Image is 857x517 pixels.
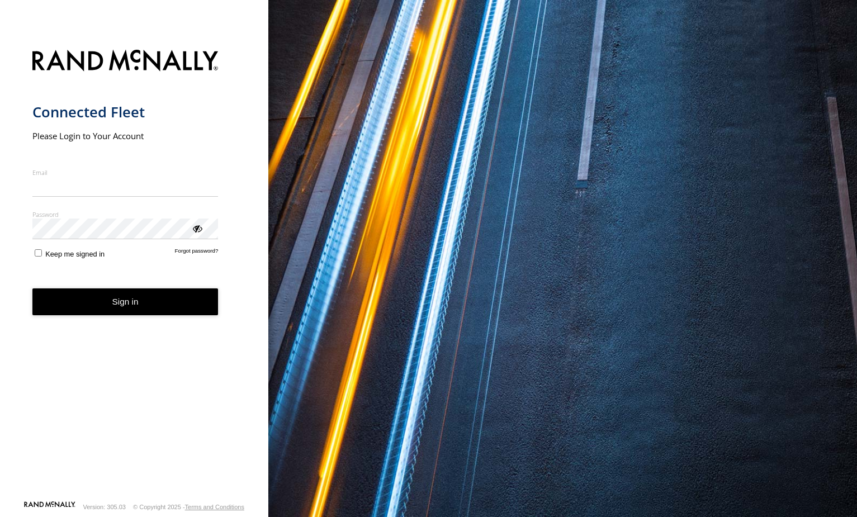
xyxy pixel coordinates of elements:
div: ViewPassword [191,222,202,234]
a: Forgot password? [175,248,219,258]
button: Sign in [32,288,219,316]
div: Version: 305.03 [83,504,126,510]
div: © Copyright 2025 - [133,504,244,510]
label: Password [32,210,219,219]
a: Visit our Website [24,501,75,513]
h1: Connected Fleet [32,103,219,121]
h2: Please Login to Your Account [32,130,219,141]
a: Terms and Conditions [185,504,244,510]
input: Keep me signed in [35,249,42,257]
span: Keep me signed in [45,250,105,258]
label: Email [32,168,219,177]
img: Rand McNally [32,48,219,76]
form: main [32,43,236,500]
